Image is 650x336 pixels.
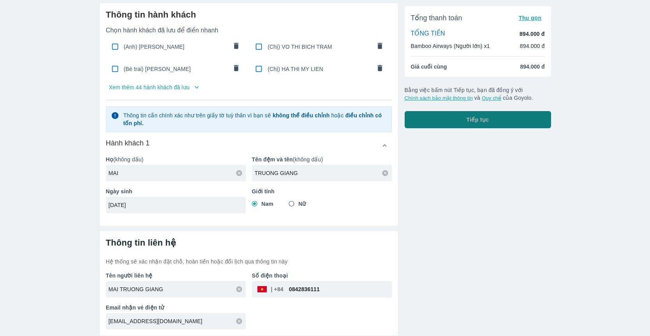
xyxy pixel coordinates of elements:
button: comments [372,61,388,77]
b: Tên người liên hệ [106,272,153,279]
input: Ví dụ: 31/12/1990 [109,201,238,209]
span: (Bé trai) [PERSON_NAME] [124,65,227,73]
span: (Anh) [PERSON_NAME] [124,43,227,51]
input: Ví dụ: VAN A [255,169,392,177]
p: Bằng việc bấm nút Tiếp tục, bạn đã đồng ý với và của Goyolo. [405,86,551,102]
button: Tiếp tục [405,111,551,128]
p: Thông tin cần chính xác như trên giấy tờ tuỳ thân vì bạn sẽ hoặc [123,111,386,127]
button: Xem thêm 44 hành khách đã lưu [106,81,392,94]
span: Tiếp tục [467,116,489,124]
span: 894.000 đ [520,63,544,71]
p: (không dấu) [252,156,392,163]
p: TỔNG TIỀN [411,30,445,38]
span: (Chị) HA THI MY LIEN [268,65,371,73]
b: Số điện thoại [252,272,288,279]
p: 894.000 đ [520,42,545,50]
p: 894.000 đ [520,30,544,38]
input: Ví dụ: NGUYEN [109,169,246,177]
p: Hệ thống sẽ xác nhận đặt chỗ, hoàn tiền hoặc đổi lịch qua thông tin này [106,258,392,265]
p: Bamboo Airways (Người lớn) x1 [411,42,490,50]
button: Chính sách bảo mật thông tin [405,95,473,101]
h6: Thông tin hành khách [106,9,392,20]
button: comments [228,61,244,77]
p: Giới tính [252,187,392,195]
p: Chọn hành khách đã lưu để điền nhanh [106,27,392,34]
button: Quy chế [482,95,501,101]
p: Ngày sinh [106,187,246,195]
span: Tổng thanh toán [411,13,462,23]
p: (không dấu) [106,156,246,163]
span: Giá cuối cùng [411,63,447,71]
input: Ví dụ: abc@gmail.com [109,317,246,325]
b: Tên đệm và tên [252,156,293,163]
span: Nam [261,200,273,208]
button: Thu gọn [516,12,545,23]
button: comments [228,39,244,55]
button: comments [372,39,388,55]
strong: không thể điều chỉnh [273,112,329,118]
span: Thu gọn [519,15,542,21]
span: (Chị) VO THI BICH TRAM [268,43,371,51]
b: Họ [106,156,113,163]
h6: Thông tin liên hệ [106,237,392,248]
b: Email nhận vé điện tử [106,304,164,311]
input: Ví dụ: NGUYEN VAN A [109,285,246,293]
h6: Hành khách 1 [106,138,150,148]
p: Xem thêm 44 hành khách đã lưu [109,83,190,91]
span: Nữ [298,200,306,208]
